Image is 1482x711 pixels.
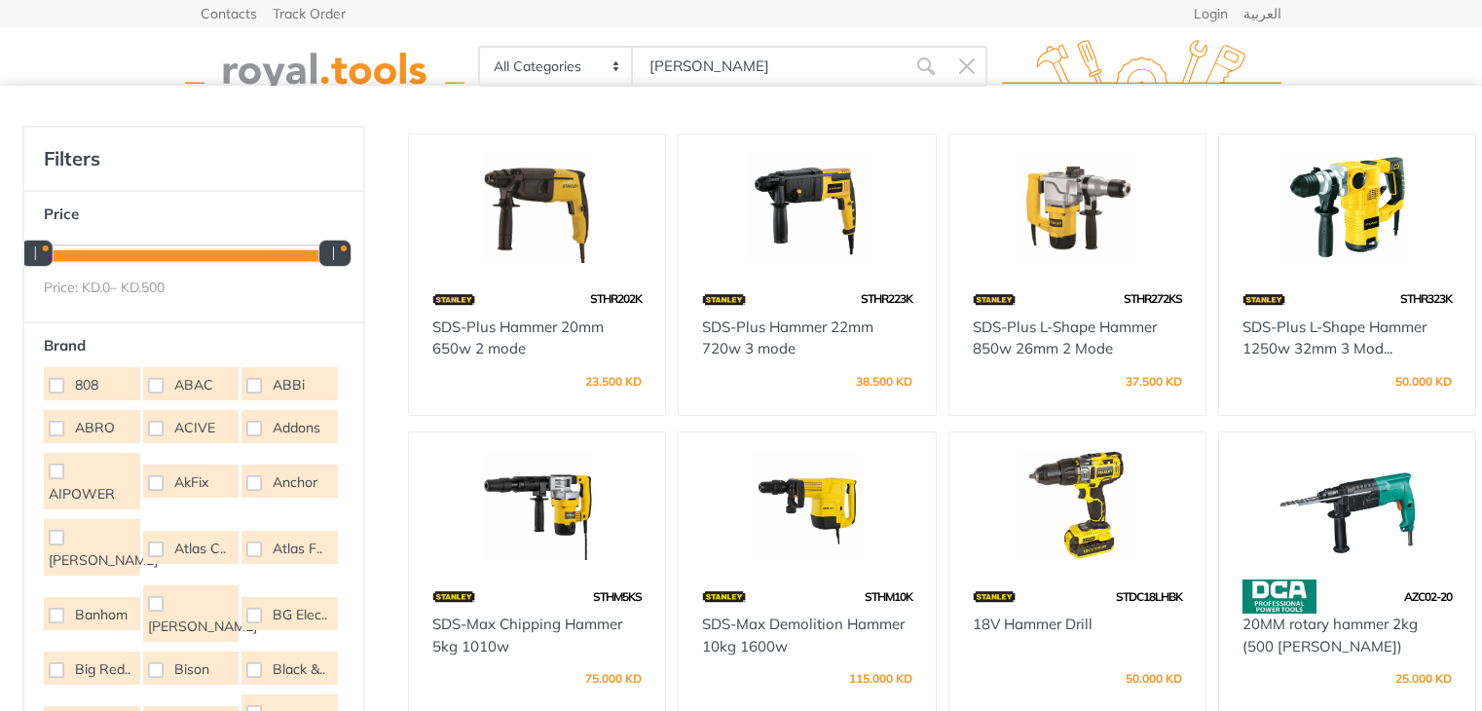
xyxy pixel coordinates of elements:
img: Royal Tools - 20MM rotary hammer 2kg (500 watts) [1237,450,1458,561]
img: Royal Tools - SDS-Plus Hammer 22mm 720w 3 mode [696,152,917,263]
div: 75.000 KD [585,673,642,689]
img: 15.webp [702,282,745,317]
img: Royal Tools - SDS-Max Demolition Hammer 10kg 1600w [696,450,917,561]
a: العربية [1243,7,1281,20]
span: Atlas F.. [273,539,322,558]
span: STHR202K [590,291,642,306]
span: STHR272KS [1124,291,1182,306]
span: 500 [141,279,165,296]
span: Anchor [273,472,317,492]
span: Bison [174,659,209,679]
a: 18V Hammer Drill [973,615,1093,633]
div: 38.500 KD [856,376,912,392]
div: Price: KD. – KD. [44,278,344,298]
img: 15.webp [432,580,475,614]
span: AZC02-20 [1404,589,1452,604]
span: Banhom [75,605,128,624]
span: STHM10K [865,589,912,604]
img: royal.tools Logo [185,40,464,94]
img: Royal Tools - SDS-Max Chipping Hammer 5kg 1010w [426,450,648,561]
img: 58.webp [1242,580,1316,614]
img: Royal Tools - 18V Hammer Drill [967,450,1188,561]
div: 37.500 KD [1126,376,1182,392]
a: Contacts [201,7,257,20]
span: ABBi [273,375,305,394]
img: Royal Tools - SDS-Plus L-Shape Hammer 850w 26mm 2 Mode [967,152,1188,263]
img: royal.tools Logo [1002,40,1281,94]
span: STHR223K [861,291,912,306]
span: STDC18LHBK [1116,589,1182,604]
span: [PERSON_NAME] [148,617,257,636]
span: AkFix [174,472,208,492]
a: Track Order [273,7,346,20]
select: Category [480,48,633,85]
span: [PERSON_NAME] [49,550,158,570]
span: Black &.. [273,659,325,679]
button: Brand [34,331,353,360]
img: 15.webp [432,282,475,317]
a: SDS-Plus Hammer 20mm 650w 2 mode [432,318,604,358]
a: 20MM rotary hammer 2kg (500 [PERSON_NAME]) [1242,615,1418,655]
img: 15.webp [973,580,1016,614]
a: SDS-Plus Hammer 22mm 720w 3 mode [702,318,873,358]
a: SDS-Plus L-Shape Hammer 850w 26mm 2 Mode [973,318,1157,358]
a: SDS-Max Demolition Hammer 10kg 1600w [702,615,905,655]
img: 15.webp [1242,282,1285,317]
img: Royal Tools - SDS-Plus L-Shape Hammer 1250w 32mm 3 Mode [1237,152,1458,263]
span: 808 [75,375,98,394]
span: STHM5KS [593,589,642,604]
img: Royal Tools - SDS-Plus Hammer 20mm 650w 2 mode [426,152,648,263]
span: ACIVE [174,418,215,437]
div: 23.500 KD [585,376,642,392]
input: Site search [633,46,906,87]
span: 0 [102,279,110,296]
a: SDS-Max Chipping Hammer 5kg 1010w [432,615,622,655]
a: SDS-Plus L-Shape Hammer 1250w 32mm 3 Mod... [1242,318,1426,358]
span: Big Red.. [75,659,130,679]
div: 115.000 KD [849,673,912,689]
span: BG Elec.. [273,605,327,624]
span: Atlas C.. [174,539,226,558]
span: Addons [273,418,320,437]
span: AIPOWER [49,484,115,504]
h4: Filters [44,147,344,170]
span: ABRO [75,418,115,437]
span: ABAC [174,375,213,394]
img: 15.webp [702,580,745,614]
a: Login [1194,7,1228,20]
div: 25.000 KD [1395,673,1452,689]
img: 15.webp [973,282,1016,317]
span: STHR323K [1400,291,1452,306]
button: Price [34,200,353,229]
div: 50.000 KD [1395,376,1452,392]
div: 50.000 KD [1126,673,1182,689]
